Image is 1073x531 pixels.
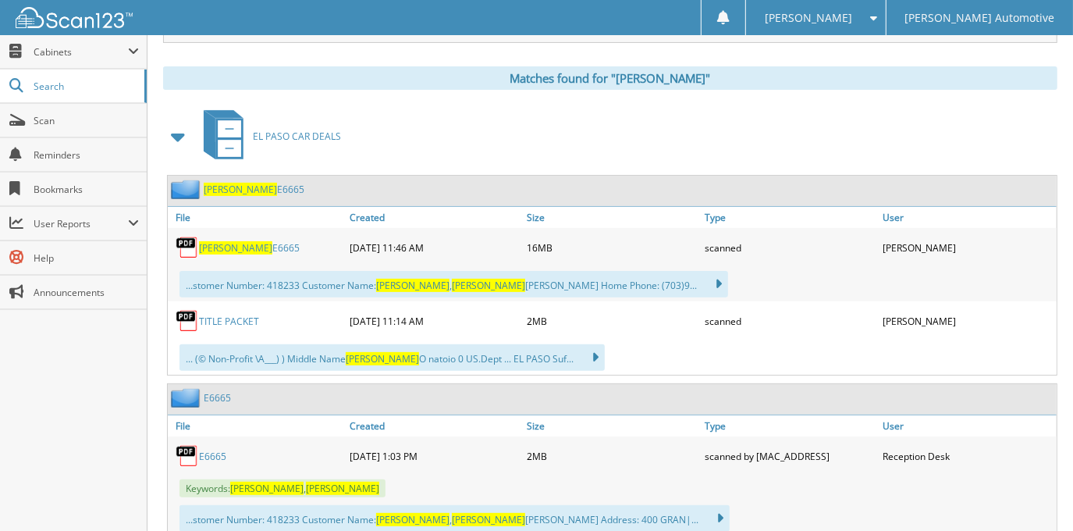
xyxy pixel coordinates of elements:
div: [PERSON_NAME] [879,232,1057,263]
div: scanned by [MAC_ADDRESS] [701,440,879,472]
a: E6665 [204,391,231,404]
a: Size [524,415,702,437]
div: [DATE] 11:14 AM [346,305,524,337]
img: PDF.png [176,444,199,468]
div: [DATE] 1:03 PM [346,440,524,472]
div: Reception Desk [879,440,1057,472]
div: ...stomer Number: 418233 Customer Name: , [PERSON_NAME] Home Phone: (703)9... [179,271,728,298]
div: [PERSON_NAME] [879,305,1057,337]
img: folder2.png [171,180,204,199]
span: [PERSON_NAME] [230,482,304,495]
a: E6665 [199,450,226,463]
a: EL PASO CAR DEALS [194,105,341,167]
div: [DATE] 11:46 AM [346,232,524,263]
span: [PERSON_NAME] [199,241,272,255]
span: Announcements [34,286,139,299]
span: Cabinets [34,45,128,59]
span: [PERSON_NAME] [765,13,852,23]
a: TITLE PACKET [199,315,259,328]
div: 2MB [524,440,702,472]
div: 16MB [524,232,702,263]
div: scanned [701,305,879,337]
span: [PERSON_NAME] [452,279,525,292]
div: 2MB [524,305,702,337]
span: [PERSON_NAME] [376,513,449,526]
div: ... (© Non-Profit \A___) ) Middle Name O natoio 0 US.Dept ... EL PASO Suf... [179,344,605,371]
a: Type [701,415,879,437]
div: scanned [701,232,879,263]
a: User [879,207,1057,228]
span: [PERSON_NAME] [306,482,379,495]
span: [PERSON_NAME] Automotive [904,13,1054,23]
span: [PERSON_NAME] [376,279,449,292]
span: Scan [34,114,139,127]
span: User Reports [34,217,128,230]
span: [PERSON_NAME] [204,183,277,196]
a: Created [346,207,524,228]
span: Search [34,80,137,93]
a: [PERSON_NAME]E6665 [204,183,304,196]
img: PDF.png [176,236,199,259]
img: folder2.png [171,388,204,408]
a: [PERSON_NAME]E6665 [199,241,300,255]
a: User [879,415,1057,437]
a: File [168,415,346,437]
span: [PERSON_NAME] [452,513,525,526]
span: EL PASO CAR DEALS [253,130,341,143]
a: Size [524,207,702,228]
span: [PERSON_NAME] [346,352,419,365]
a: Created [346,415,524,437]
span: Help [34,251,139,265]
iframe: Chat Widget [995,456,1073,531]
span: Keywords: , [179,479,385,497]
span: Bookmarks [34,183,139,196]
div: Matches found for "[PERSON_NAME]" [163,66,1057,90]
span: Reminders [34,148,139,162]
img: PDF.png [176,309,199,333]
a: File [168,207,346,228]
a: Type [701,207,879,228]
img: scan123-logo-white.svg [16,7,133,28]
